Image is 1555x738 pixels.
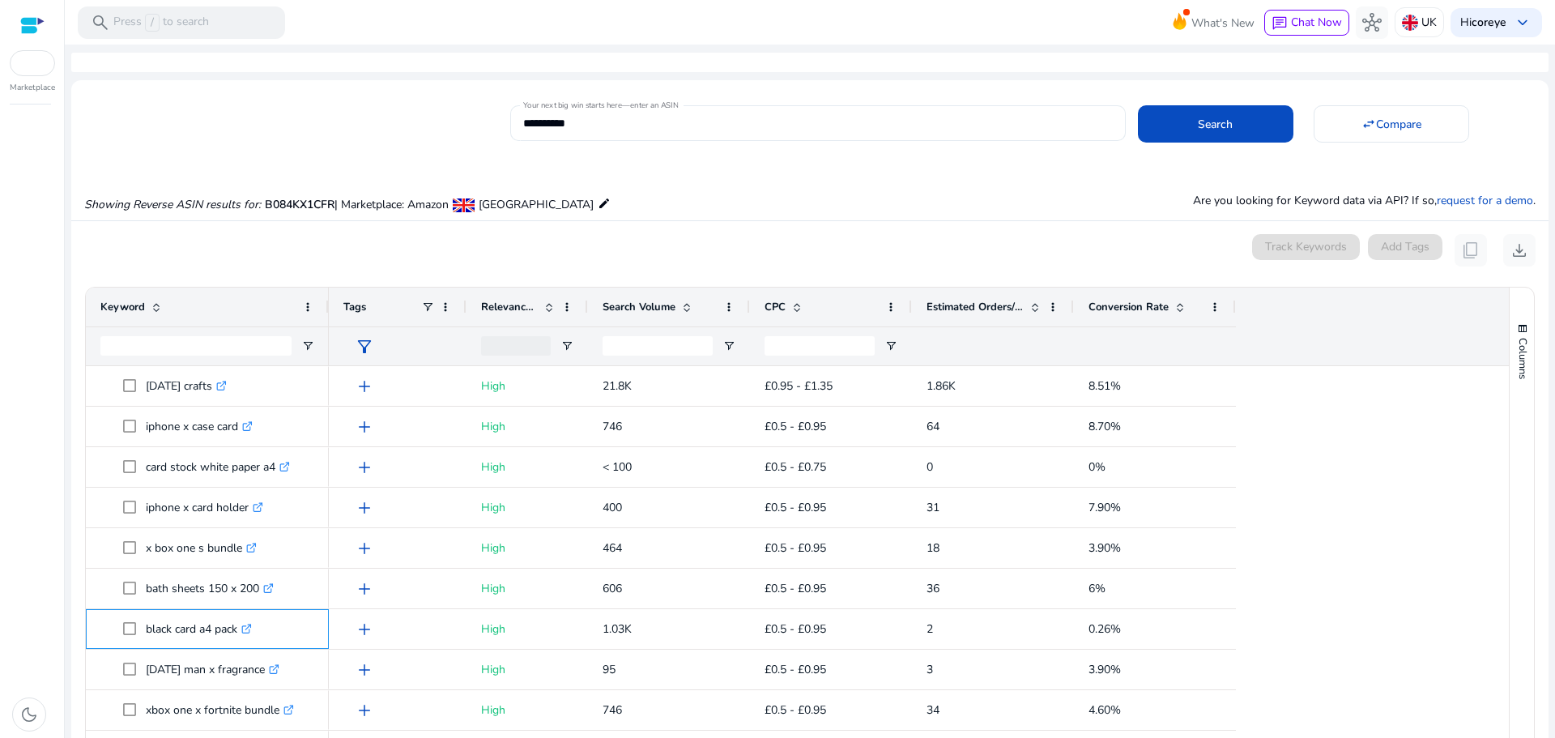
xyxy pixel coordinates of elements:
span: Tags [343,300,366,314]
span: add [355,458,374,477]
span: £0.5 - £0.95 [765,540,826,556]
span: chat [1272,15,1288,32]
p: iphone x case card [146,410,253,443]
span: add [355,579,374,599]
span: Estimated Orders/Month [927,300,1024,314]
p: High [481,572,573,605]
span: add [355,377,374,396]
span: £0.5 - £0.95 [765,662,826,677]
span: add [355,539,374,558]
span: 8.70% [1088,419,1121,434]
span: 18 [927,540,939,556]
span: £0.5 - £0.95 [765,702,826,718]
p: [DATE] crafts [146,369,227,403]
span: 7.90% [1088,500,1121,515]
span: Search Volume [603,300,675,314]
p: High [481,693,573,727]
span: 21.8K [603,378,632,394]
p: card stock white paper a4 [146,450,290,484]
span: 3 [927,662,933,677]
span: £0.5 - £0.95 [765,419,826,434]
span: 1.86K [927,378,956,394]
button: Open Filter Menu [722,339,735,352]
span: 1.03K [603,621,632,637]
input: CPC Filter Input [765,336,875,356]
span: Keyword [100,300,145,314]
span: Chat Now [1291,15,1342,30]
span: 64 [927,419,939,434]
span: dark_mode [19,705,39,724]
span: CPC [765,300,786,314]
span: add [355,701,374,720]
span: Search [1198,116,1233,133]
span: [GEOGRAPHIC_DATA] [479,197,594,212]
span: 0% [1088,459,1106,475]
span: £0.5 - £0.75 [765,459,826,475]
span: Columns [1515,338,1530,379]
input: Keyword Filter Input [100,336,292,356]
span: search [91,13,110,32]
span: 6% [1088,581,1106,596]
p: x box one s bundle [146,531,257,565]
p: xbox one x fortnite bundle [146,693,294,727]
span: filter_alt [355,337,374,356]
span: What's New [1191,9,1255,37]
span: / [145,14,160,32]
mat-icon: edit [598,194,611,213]
button: hub [1356,6,1388,39]
span: 746 [603,702,622,718]
span: add [355,660,374,680]
span: 95 [603,662,616,677]
span: B084KX1CFR [265,197,334,212]
i: Showing Reverse ASIN results for: [84,197,261,212]
span: keyboard_arrow_down [1513,13,1532,32]
button: Search [1138,105,1293,143]
span: 3.90% [1088,540,1121,556]
span: hub [1362,13,1382,32]
span: £0.5 - £0.95 [765,581,826,596]
span: add [355,417,374,437]
p: [DATE] man x fragrance [146,653,279,686]
button: Open Filter Menu [301,339,314,352]
p: UK [1421,8,1437,36]
span: < 100 [603,459,632,475]
button: chatChat Now [1264,10,1349,36]
span: 4.60% [1088,702,1121,718]
a: request for a demo [1437,193,1533,208]
span: 464 [603,540,622,556]
p: Hi [1460,17,1506,28]
span: 34 [927,702,939,718]
span: 3.90% [1088,662,1121,677]
span: 2 [927,621,933,637]
button: Compare [1314,105,1469,143]
span: £0.95 - £1.35 [765,378,833,394]
p: High [481,410,573,443]
mat-label: Your next big win starts here—enter an ASIN [523,100,678,111]
span: 400 [603,500,622,515]
span: 606 [603,581,622,596]
p: bath sheets 150 x 200 [146,572,274,605]
span: | Marketplace: Amazon [334,197,449,212]
p: High [481,450,573,484]
p: High [481,612,573,646]
b: coreye [1472,15,1506,30]
p: Marketplace [10,82,55,94]
span: Compare [1376,116,1421,133]
span: download [1510,241,1529,260]
span: Relevance Score [481,300,538,314]
span: £0.5 - £0.95 [765,621,826,637]
p: Press to search [113,14,209,32]
button: download [1503,234,1536,267]
span: 0 [927,459,933,475]
span: add [355,498,374,518]
span: 0.26% [1088,621,1121,637]
img: uk.svg [1402,15,1418,31]
p: High [481,491,573,524]
span: 746 [603,419,622,434]
span: 8.51% [1088,378,1121,394]
span: Conversion Rate [1088,300,1169,314]
button: Open Filter Menu [884,339,897,352]
mat-icon: swap_horiz [1361,117,1376,131]
span: 31 [927,500,939,515]
p: High [481,369,573,403]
